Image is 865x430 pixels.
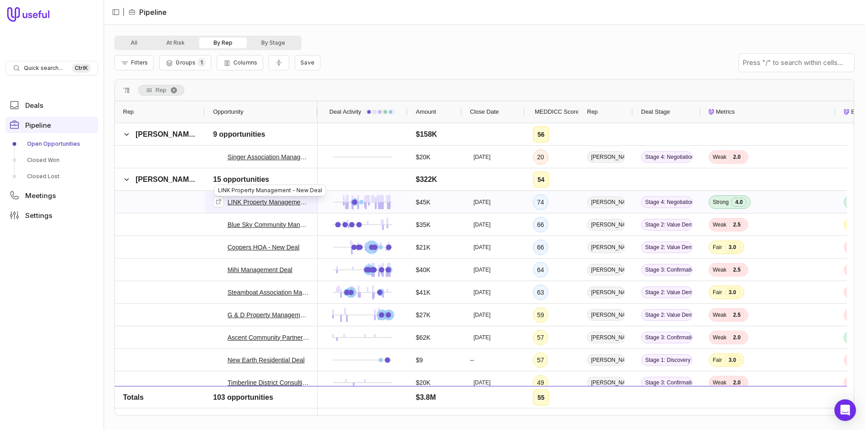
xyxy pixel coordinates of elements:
[269,55,289,71] button: Collapse all rows
[535,106,579,117] span: MEDDICC Score
[416,174,437,185] span: $322K
[25,122,51,129] span: Pipeline
[217,55,263,70] button: Columns
[729,310,744,319] span: 2.5
[709,101,828,123] div: Metrics
[537,264,544,275] div: 64
[416,129,437,140] span: $158K
[416,242,431,253] span: $21K
[138,85,184,96] span: Rep. Press ENTER to sort. Press DELETE to remove
[641,264,692,276] span: Stage 3: Confirmation
[713,199,728,206] span: Strong
[537,197,544,208] div: 74
[247,37,300,48] button: By Stage
[473,221,491,228] time: [DATE]
[131,59,148,66] span: Filters
[213,174,269,185] span: 15 opportunities
[641,399,692,411] span: Stage 1: Discovery
[228,355,305,365] a: New Earth Residential Deal
[228,197,310,208] a: LINK Property Management - New Deal
[537,355,544,365] div: 57
[537,129,545,140] div: 56
[462,349,525,371] div: --
[473,266,491,273] time: [DATE]
[136,176,196,183] span: [PERSON_NAME]
[731,198,747,207] span: 4.0
[537,174,545,185] div: 54
[587,151,625,163] span: [PERSON_NAME]
[416,106,436,117] span: Amount
[587,287,625,298] span: [PERSON_NAME]
[416,310,431,320] span: $27K
[109,5,123,19] button: Collapse sidebar
[300,59,314,66] span: Save
[537,287,544,298] div: 63
[214,185,326,196] div: LINK Property Management - New Deal
[537,219,544,230] div: 66
[537,242,544,253] div: 66
[128,7,167,18] li: Pipeline
[537,332,544,343] div: 57
[533,101,571,123] div: MEDDICC Score
[729,153,744,162] span: 2.0
[641,354,692,366] span: Stage 1: Discovery
[25,102,43,109] span: Deals
[5,137,98,151] a: Open Opportunities
[228,287,310,298] a: Steamboat Association Management Deal
[729,333,744,342] span: 2.0
[5,117,98,133] a: Pipeline
[641,287,692,298] span: Stage 2: Value Demonstration
[537,152,544,162] div: 20
[462,394,525,416] div: --
[587,241,625,253] span: [PERSON_NAME]
[138,85,184,96] div: Row Groups
[537,310,544,320] div: 59
[473,311,491,319] time: [DATE]
[641,332,692,343] span: Stage 3: Confirmation
[729,265,744,274] span: 2.5
[473,289,491,296] time: [DATE]
[329,106,361,117] span: Deal Activity
[159,55,211,70] button: Group Pipeline
[713,289,722,296] span: Fair
[416,219,431,230] span: $35K
[228,219,310,230] a: Blue Sky Community Management, LLC Deal
[587,377,625,388] span: [PERSON_NAME]
[729,378,744,387] span: 2.0
[25,192,56,199] span: Meetings
[176,59,196,66] span: Groups
[641,241,692,253] span: Stage 2: Value Demonstration
[5,187,98,203] a: Meetings
[155,85,166,96] span: Rep
[233,59,257,66] span: Columns
[713,244,722,251] span: Fair
[713,153,726,161] span: Weak
[228,400,310,411] a: Integrity Settlement Solutions - New Deal
[473,153,491,161] time: [DATE]
[587,309,625,321] span: [PERSON_NAME]
[5,153,98,167] a: Closed Won
[641,196,692,208] span: Stage 4: Negotiation
[729,220,744,229] span: 2.5
[114,55,154,70] button: Filter Pipeline
[725,356,740,365] span: 3.0
[641,219,692,231] span: Stage 2: Value Demonstration
[5,97,98,113] a: Deals
[228,310,310,320] a: G & D Property Management - New Deal
[116,37,152,48] button: All
[123,7,125,18] span: |
[587,219,625,231] span: [PERSON_NAME]
[473,199,491,206] time: [DATE]
[641,151,692,163] span: Stage 4: Negotiation
[587,106,598,117] span: Rep
[473,244,491,251] time: [DATE]
[713,221,726,228] span: Weak
[416,197,431,208] span: $45K
[25,212,52,219] span: Settings
[713,266,726,273] span: Weak
[228,152,310,162] a: Singer Association Management - New Deal
[537,377,544,388] div: 49
[716,106,735,117] span: Metrics
[416,355,423,365] span: $9
[72,64,91,73] kbd: Ctrl K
